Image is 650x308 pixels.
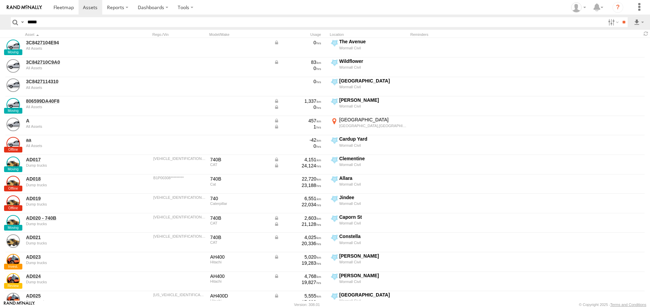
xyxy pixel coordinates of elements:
[26,254,119,260] a: AD023
[26,118,119,124] a: A
[339,292,407,298] div: [GEOGRAPHIC_DATA]
[210,240,269,244] div: CAT
[25,32,120,37] div: Click to Sort
[210,254,269,260] div: AH400
[274,273,321,279] div: Data from Vehicle CANbus
[7,5,42,10] img: rand-logo.svg
[273,32,327,37] div: Usage
[153,157,205,161] div: CAT00740CB1P01706
[26,261,119,265] div: undefined
[339,299,407,303] div: Wormall Civil
[274,118,321,124] div: Data from Vehicle CANbus
[294,303,320,307] div: Version: 308.01
[26,195,119,202] a: AD019
[274,215,321,221] div: Data from Vehicle CANbus
[274,40,321,46] div: Data from Vehicle CANbus
[26,66,119,70] div: undefined
[339,46,407,50] div: Wormall Civil
[6,293,20,306] a: View Asset Details
[612,2,623,13] i: ?
[274,299,321,305] div: 17,698
[410,32,519,37] div: Reminders
[642,30,650,37] span: Refresh
[26,59,119,65] a: 3C842710C9A0
[210,176,269,182] div: 740B
[210,157,269,163] div: 740B
[330,97,408,115] label: Click to View Current Location
[26,222,119,226] div: undefined
[6,234,20,248] a: View Asset Details
[26,157,119,163] a: AD017
[6,176,20,189] a: View Asset Details
[26,234,119,240] a: AD021
[274,137,321,143] div: -42
[20,17,25,27] label: Search Query
[605,17,620,27] label: Search Filter Options
[274,254,321,260] div: Data from Vehicle CANbus
[339,104,407,109] div: Wormall Civil
[153,215,205,219] div: CAT00740TAXM01637
[339,156,407,162] div: Clementine
[274,176,321,182] div: 22,720
[274,279,321,285] div: 19,827
[330,117,408,135] label: Click to View Current Location
[274,143,321,149] div: 0
[26,241,119,245] div: undefined
[26,215,119,221] a: AD020 - 740B
[339,65,407,70] div: Wormall Civil
[210,202,269,206] div: Caterpillar
[274,182,321,188] div: 23,188
[330,39,408,57] label: Click to View Current Location
[339,78,407,84] div: [GEOGRAPHIC_DATA]
[210,195,269,202] div: 740
[330,233,408,252] label: Click to View Current Location
[339,260,407,264] div: Wormall Civil
[210,279,269,283] div: Hitachi
[579,303,646,307] div: © Copyright 2025 -
[274,104,321,110] div: Data from Vehicle CANbus
[610,303,646,307] a: Terms and Conditions
[274,59,321,65] div: Data from Vehicle CANbus
[274,65,321,71] div: 0
[6,78,20,92] a: View Asset Details
[26,144,119,148] div: undefined
[26,40,119,46] a: 3C8427104E94
[6,118,20,131] a: View Asset Details
[330,156,408,174] label: Click to View Current Location
[26,78,119,85] a: 3C8427114310
[26,300,119,304] div: undefined
[339,175,407,181] div: Allara
[210,221,269,225] div: CAT
[339,85,407,89] div: Wormall Civil
[339,221,407,226] div: Wormall Civil
[330,78,408,96] label: Click to View Current Location
[209,32,270,37] div: Model/Make
[26,86,119,90] div: undefined
[26,124,119,128] div: undefined
[4,301,35,308] a: Visit our Website
[210,293,269,299] div: AH400D
[339,136,407,142] div: Cardup Yard
[6,40,20,53] a: View Asset Details
[26,202,119,206] div: undefined
[26,280,119,284] div: undefined
[339,97,407,103] div: [PERSON_NAME]
[274,293,321,299] div: Data from Vehicle CANbus
[339,214,407,220] div: Caporn St
[26,176,119,182] a: AD018
[210,273,269,279] div: AH400
[152,32,207,37] div: Rego./Vin
[339,117,407,123] div: [GEOGRAPHIC_DATA]
[339,279,407,284] div: Wormall Civil
[330,32,408,37] div: Location
[26,98,119,104] a: 806599DA40F8
[339,253,407,259] div: [PERSON_NAME]
[26,46,119,50] div: undefined
[274,163,321,169] div: Data from Vehicle CANbus
[210,260,269,264] div: Hitachi
[26,163,119,167] div: undefined
[339,143,407,148] div: Wormall Civil
[274,202,321,208] div: 22,034
[339,39,407,45] div: The Avenue
[6,59,20,73] a: View Asset Details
